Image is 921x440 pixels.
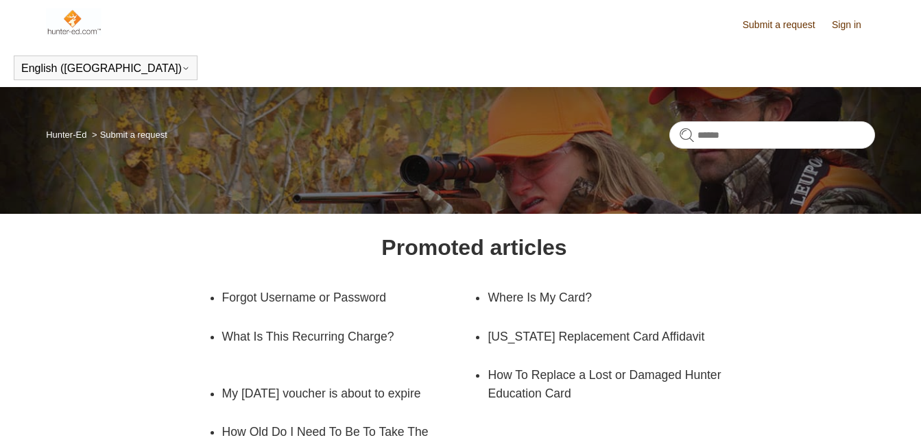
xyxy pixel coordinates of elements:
[669,121,875,149] input: Search
[46,8,101,36] img: Hunter-Ed Help Center home page
[832,18,875,32] a: Sign in
[21,62,190,75] button: English ([GEOGRAPHIC_DATA])
[46,130,89,140] li: Hunter-Ed
[743,18,829,32] a: Submit a request
[488,278,719,317] a: Where Is My Card?
[381,231,566,264] h1: Promoted articles
[89,130,167,140] li: Submit a request
[222,278,454,317] a: Forgot Username or Password
[488,356,740,413] a: How To Replace a Lost or Damaged Hunter Education Card
[222,317,475,356] a: What Is This Recurring Charge?
[222,374,454,413] a: My [DATE] voucher is about to expire
[488,317,719,356] a: [US_STATE] Replacement Card Affidavit
[46,130,86,140] a: Hunter-Ed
